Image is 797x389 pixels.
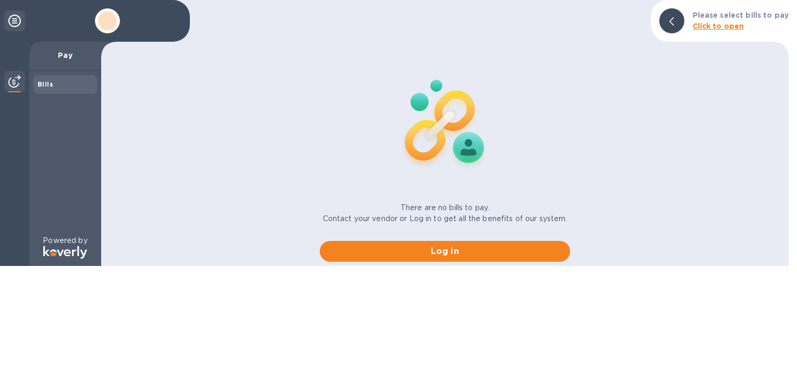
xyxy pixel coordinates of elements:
[38,80,53,88] b: Bills
[323,202,567,224] p: There are no bills to pay. Contact your vendor or Log in to get all the benefits of our system.
[38,50,93,60] p: Pay
[320,241,570,262] button: Log in
[328,245,562,258] span: Log in
[43,246,87,259] img: Logo
[43,235,87,246] p: Powered by
[693,22,744,30] b: Click to open
[693,11,789,19] b: Please select bills to pay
